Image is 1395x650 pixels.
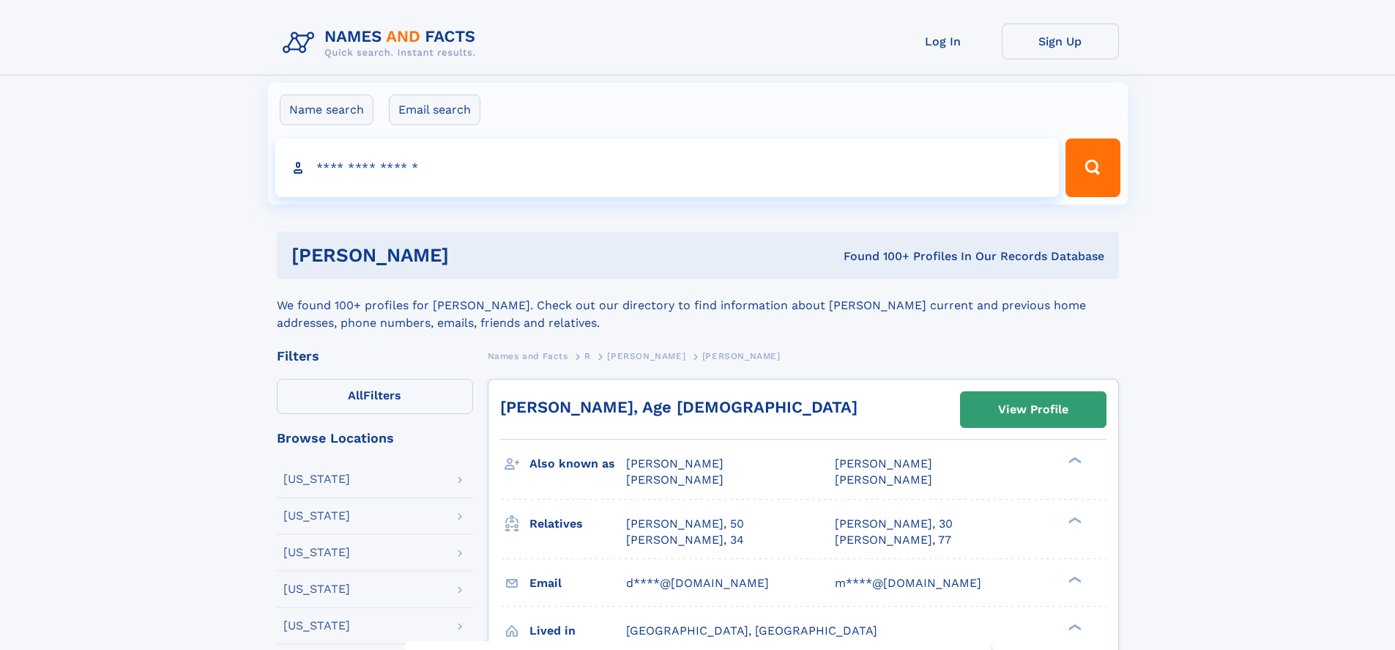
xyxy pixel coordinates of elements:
[835,516,953,532] a: [PERSON_NAME], 30
[607,347,685,365] a: [PERSON_NAME]
[1065,139,1120,197] button: Search Button
[835,532,951,548] a: [PERSON_NAME], 77
[835,473,932,487] span: [PERSON_NAME]
[348,388,363,402] span: All
[702,351,781,361] span: [PERSON_NAME]
[1065,456,1082,465] div: ❯
[835,457,932,470] span: [PERSON_NAME]
[277,23,488,63] img: Logo Names and Facts
[291,246,647,265] h1: [PERSON_NAME]
[283,547,350,558] div: [US_STATE]
[283,620,350,632] div: [US_STATE]
[646,248,1104,265] div: Found 100+ Profiles In Our Records Database
[626,473,723,487] span: [PERSON_NAME]
[998,393,1068,426] div: View Profile
[626,624,877,638] span: [GEOGRAPHIC_DATA], [GEOGRAPHIC_DATA]
[885,23,1002,59] a: Log In
[1065,575,1082,584] div: ❯
[488,347,568,365] a: Names and Facts
[626,457,723,470] span: [PERSON_NAME]
[626,532,744,548] a: [PERSON_NAME], 34
[529,511,626,536] h3: Relatives
[1002,23,1119,59] a: Sign Up
[961,392,1106,427] a: View Profile
[283,473,350,485] div: [US_STATE]
[277,350,473,363] div: Filters
[389,95,480,125] label: Email search
[280,95,373,125] label: Name search
[529,451,626,476] h3: Also known as
[529,618,626,643] h3: Lived in
[584,351,591,361] span: R
[1065,622,1082,632] div: ❯
[529,571,626,596] h3: Email
[283,510,350,522] div: [US_STATE]
[607,351,685,361] span: [PERSON_NAME]
[275,139,1060,197] input: search input
[283,583,350,595] div: [US_STATE]
[277,279,1119,332] div: We found 100+ profiles for [PERSON_NAME]. Check out our directory to find information about [PERS...
[500,398,858,416] a: [PERSON_NAME], Age [DEMOGRAPHIC_DATA]
[584,347,591,365] a: R
[277,379,473,414] label: Filters
[1065,515,1082,525] div: ❯
[277,432,473,445] div: Browse Locations
[626,516,744,532] a: [PERSON_NAME], 50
